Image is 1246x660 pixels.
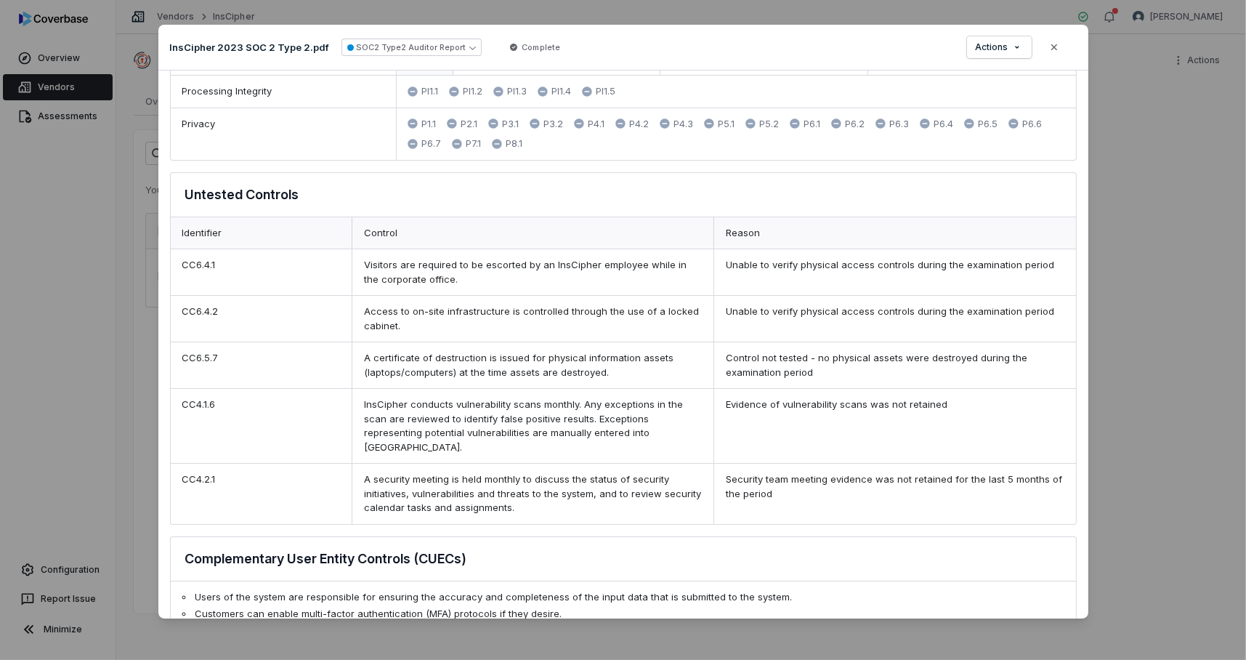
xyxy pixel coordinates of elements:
div: Processing Integrity [171,76,397,108]
div: Unable to verify physical access controls during the examination period [713,249,1075,295]
div: Privacy [171,108,397,160]
span: P3.1 [502,117,519,132]
li: Customers can enable multi-factor authentication (MFA) protocols if they desire. [182,607,1064,621]
div: Reason [713,217,1075,249]
div: Control [352,217,713,249]
div: InsCipher conducts vulnerability scans monthly. Any exceptions in the scan are reviewed to identi... [352,389,713,463]
span: P4.2 [629,117,649,132]
span: PI1.1 [421,84,438,99]
div: Access to on-site infrastructure is controlled through the use of a locked cabinet. [352,296,713,342]
button: SOC2 Type2 Auditor Report [341,39,482,56]
p: InsCipher 2023 SOC 2 Type 2.pdf [170,41,330,54]
div: Security team meeting evidence was not retained for the last 5 months of the period [713,464,1075,524]
div: CC4.2.1 [171,464,352,524]
div: CC4.1.6 [171,389,352,463]
div: CC6.4.2 [171,296,352,342]
span: P6.2 [845,117,865,132]
span: P5.1 [718,117,735,132]
div: CC6.5.7 [171,342,352,388]
h3: Untested Controls [185,185,299,205]
div: A security meeting is held monthly to discuss the status of security initiatives, vulnerabilities... [352,464,713,524]
span: P6.7 [421,137,441,151]
span: P1.1 [421,117,436,132]
div: Visitors are required to be escorted by an InsCipher employee while in the corporate office. [352,249,713,295]
span: P6.5 [978,117,998,132]
div: Unable to verify physical access controls during the examination period [713,296,1075,342]
div: CC6.4.1 [171,249,352,295]
span: PI1.3 [507,84,527,99]
span: P4.1 [588,117,604,132]
span: P6.3 [889,117,909,132]
span: PI1.5 [596,84,615,99]
span: P8.1 [506,137,522,151]
div: Control not tested - no physical assets were destroyed during the examination period [713,342,1075,388]
div: Evidence of vulnerability scans was not retained [713,389,1075,463]
li: Users of the system are responsible for ensuring the accuracy and completeness of the input data ... [182,590,1064,605]
span: PI1.2 [463,84,482,99]
span: P3.2 [543,117,563,132]
h3: Complementary User Entity Controls (CUECs) [185,549,467,569]
span: P2.1 [461,117,477,132]
span: P4.3 [673,117,693,132]
span: P7.1 [466,137,481,151]
span: P5.2 [759,117,779,132]
span: P6.4 [934,117,953,132]
div: Identifier [171,217,352,249]
span: PI1.4 [551,84,571,99]
span: P6.6 [1022,117,1042,132]
span: Complete [522,41,560,53]
button: Actions [967,36,1032,58]
span: Actions [976,41,1008,53]
span: P6.1 [804,117,820,132]
div: A certificate of destruction is issued for physical information assets (laptops/computers) at the... [352,342,713,388]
